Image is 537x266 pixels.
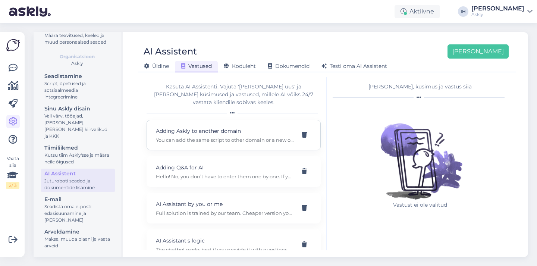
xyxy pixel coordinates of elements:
[44,170,112,178] div: AI Assistent
[144,63,169,69] span: Üldine
[147,229,321,260] div: AI Assistant's logicThe chatbot works best if you provide it with questions and answers. Settings...
[471,6,524,12] div: [PERSON_NAME]
[44,228,112,236] div: Arveldamine
[41,104,115,141] a: Sinu Askly disainVali värv, tööajad, [PERSON_NAME], [PERSON_NAME] kiirvalikud ja KKK
[41,169,115,192] a: AI AssistentJuturoboti seaded ja dokumentide lisamine
[147,156,321,187] div: Adding Q&A for AIHello! No, you don’t have to enter them one by one. If you have a document or fi...
[471,6,533,18] a: [PERSON_NAME]Askly
[471,12,524,18] div: Askly
[147,193,321,223] div: AI Assistant by you or meFull solution is trained by our team. Cheaper version you can set up you...
[372,104,469,201] img: No qna
[147,83,321,106] div: Kasuta AI Assistenti. Vajuta '[PERSON_NAME] uus' ja [PERSON_NAME] küsimused ja vastused, millele ...
[147,120,321,150] div: Adding Askly to another domainYou can add the same script to other domain or a new one (need to p...
[41,227,115,250] a: ArveldamineMaksa, muuda plaani ja vaata arveid
[44,105,112,113] div: Sinu Askly disain
[156,137,293,143] p: You can add the same script to other domain or a new one (need to purchase an additional license ...
[44,80,112,100] div: Script, õpetused ja sotsiaalmeedia integreerimine
[44,72,112,80] div: Seadistamine
[333,83,508,91] div: [PERSON_NAME], küsimus ja vastus siia
[44,144,112,152] div: Tiimiliikmed
[44,195,112,203] div: E-mail
[41,71,115,101] a: SeadistamineScript, õpetused ja sotsiaalmeedia integreerimine
[6,38,20,52] img: Askly Logo
[447,44,509,59] button: [PERSON_NAME]
[41,143,115,166] a: TiimiliikmedKutsu tiim Askly'sse ja määra neile õigused
[224,63,256,69] span: Koduleht
[372,201,469,209] p: Vastust ei ole valitud
[144,44,197,59] div: AI Assistent
[44,152,112,165] div: Kutsu tiim Askly'sse ja määra neile õigused
[44,178,112,191] div: Juturoboti seaded ja dokumentide lisamine
[44,113,112,140] div: Vali värv, tööajad, [PERSON_NAME], [PERSON_NAME] kiirvalikud ja KKK
[181,63,212,69] span: Vastused
[156,127,293,135] p: Adding Askly to another domain
[395,5,440,18] div: Aktiivne
[40,60,115,67] div: Askly
[321,63,387,69] span: Testi oma AI Assistent
[268,63,310,69] span: Dokumendid
[6,182,19,189] div: 2 / 3
[44,203,112,223] div: Seadista oma e-posti edasisuunamine ja [PERSON_NAME]
[156,246,293,253] p: The chatbot works best if you provide it with questions and answers. Settings > AI Assistant Ther...
[6,155,19,189] div: Vaata siia
[41,23,115,47] a: KontoMäära teavitused, keeled ja muud personaalsed seaded
[41,194,115,225] a: E-mailSeadista oma e-posti edasisuunamine ja [PERSON_NAME]
[44,32,112,46] div: Määra teavitused, keeled ja muud personaalsed seaded
[44,236,112,249] div: Maksa, muuda plaani ja vaata arveid
[458,6,468,17] div: IH
[156,237,293,245] p: AI Assistant's logic
[156,173,293,180] p: Hello! No, you don’t have to enter them one by one. If you have a document or file to share, plea...
[156,200,293,208] p: AI Assistant by you or me
[156,210,293,216] p: Full solution is trained by our team. Cheaper version you can set up yourself by adding most freq...
[156,163,293,172] p: Adding Q&A for AI
[60,53,95,60] b: Organisatsioon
